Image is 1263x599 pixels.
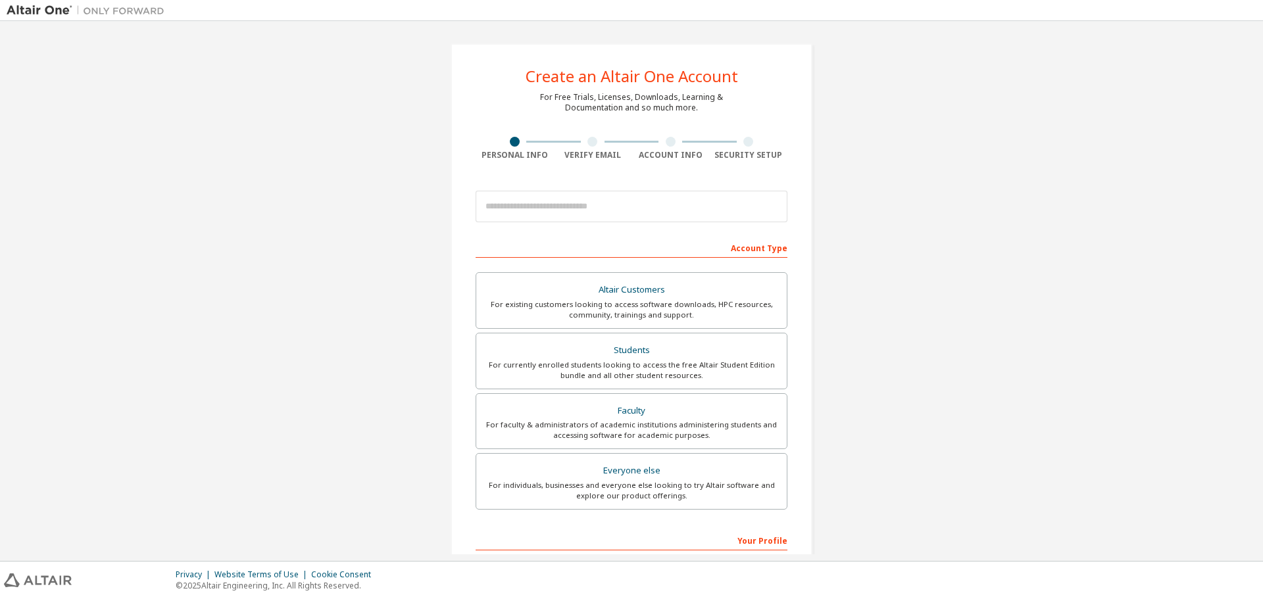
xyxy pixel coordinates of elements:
[484,360,779,381] div: For currently enrolled students looking to access the free Altair Student Edition bundle and all ...
[540,92,723,113] div: For Free Trials, Licenses, Downloads, Learning & Documentation and so much more.
[176,580,379,591] p: © 2025 Altair Engineering, Inc. All Rights Reserved.
[710,150,788,160] div: Security Setup
[7,4,171,17] img: Altair One
[484,299,779,320] div: For existing customers looking to access software downloads, HPC resources, community, trainings ...
[484,462,779,480] div: Everyone else
[526,68,738,84] div: Create an Altair One Account
[484,341,779,360] div: Students
[476,150,554,160] div: Personal Info
[476,237,787,258] div: Account Type
[311,569,379,580] div: Cookie Consent
[4,573,72,587] img: altair_logo.svg
[484,402,779,420] div: Faculty
[554,150,632,160] div: Verify Email
[176,569,214,580] div: Privacy
[476,529,787,550] div: Your Profile
[484,281,779,299] div: Altair Customers
[484,419,779,441] div: For faculty & administrators of academic institutions administering students and accessing softwa...
[214,569,311,580] div: Website Terms of Use
[631,150,710,160] div: Account Info
[484,480,779,501] div: For individuals, businesses and everyone else looking to try Altair software and explore our prod...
